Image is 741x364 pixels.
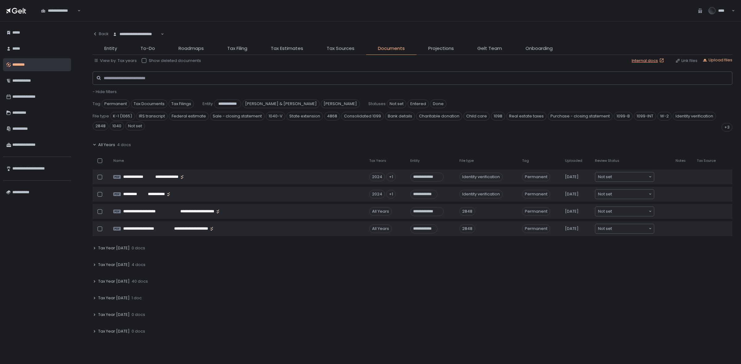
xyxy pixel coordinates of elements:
[98,279,130,284] span: Tax Year [DATE]
[598,208,612,215] span: Not set
[227,45,247,52] span: Tax Filing
[140,45,155,52] span: To-Do
[37,4,81,17] div: Search for option
[634,112,656,121] span: 1099-INT
[673,112,716,121] span: Identity verification
[93,122,108,130] span: 2848
[369,158,386,163] span: Tax Years
[722,123,732,132] div: +3
[385,112,415,121] span: Bank details
[598,226,612,232] span: Not set
[368,101,386,107] span: Statuses
[94,58,137,63] div: View by: Tax years
[459,173,503,181] div: Identity verification
[324,112,340,121] span: 4868
[522,158,529,163] span: Tag
[595,158,619,163] span: Review Status
[98,295,130,301] span: Tax Year [DATE]
[675,58,697,63] button: Link files
[522,190,550,198] span: Permanent
[522,224,550,233] span: Permanent
[110,122,124,130] span: 1040
[98,245,130,251] span: Tax Year [DATE]
[459,207,475,216] div: 2848
[459,190,503,198] div: Identity verification
[369,224,392,233] div: All Years
[93,31,109,37] div: Back
[506,112,546,121] span: Real estate taxes
[132,295,142,301] span: 1 doc
[271,45,303,52] span: Tax Estimates
[136,112,168,121] span: IRS transcript
[93,28,109,40] button: Back
[287,112,323,121] span: State extension
[522,173,550,181] span: Permanent
[595,207,654,216] div: Search for option
[369,190,385,198] div: 2024
[98,142,115,148] span: All Years
[428,45,454,52] span: Projections
[612,191,648,197] input: Search for option
[109,28,164,41] div: Search for option
[612,226,648,232] input: Search for option
[266,112,285,121] span: 1040-V
[93,113,109,119] span: File type
[98,262,130,268] span: Tax Year [DATE]
[178,45,204,52] span: Roadmaps
[525,45,553,52] span: Onboarding
[210,112,265,121] span: Sale - closing statement
[522,207,550,216] span: Permanent
[410,158,420,163] span: Entity
[203,101,213,107] span: Entity
[612,208,648,215] input: Search for option
[565,226,579,231] span: [DATE]
[169,100,194,108] span: Tax Filings
[565,191,579,197] span: [DATE]
[93,89,117,95] button: - Hide filters
[113,158,124,163] span: Name
[327,45,354,52] span: Tax Sources
[131,100,167,108] span: Tax Documents
[612,174,648,180] input: Search for option
[463,112,490,121] span: Child care
[416,112,462,121] span: Charitable donation
[632,58,665,63] a: Internal docs
[565,174,579,180] span: [DATE]
[125,122,145,130] span: Not set
[132,245,145,251] span: 0 docs
[369,207,392,216] div: All Years
[132,312,145,317] span: 0 docs
[614,112,633,121] span: 1099-B
[676,158,686,163] span: Notes
[408,100,429,108] span: Entered
[657,112,672,121] span: W-2
[98,329,130,334] span: Tax Year [DATE]
[321,100,360,108] span: [PERSON_NAME]
[459,224,475,233] div: 2848
[93,101,100,107] span: Tag
[369,173,385,181] div: 2024
[378,45,405,52] span: Documents
[491,112,505,121] span: 1098
[132,262,145,268] span: 4 docs
[697,158,716,163] span: Tax Source
[702,57,732,63] button: Upload files
[341,112,384,121] span: Consolidated 1099
[132,329,145,334] span: 0 docs
[548,112,613,121] span: Purchase - closing statement
[386,190,396,198] div: +1
[104,45,117,52] span: Entity
[598,174,612,180] span: Not set
[110,112,135,121] span: K-1 (1065)
[595,224,654,233] div: Search for option
[102,100,130,108] span: Permanent
[598,191,612,197] span: Not set
[386,173,396,181] div: +1
[595,190,654,199] div: Search for option
[565,158,582,163] span: Uploaded
[169,112,209,121] span: Federal estimate
[132,279,148,284] span: 40 docs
